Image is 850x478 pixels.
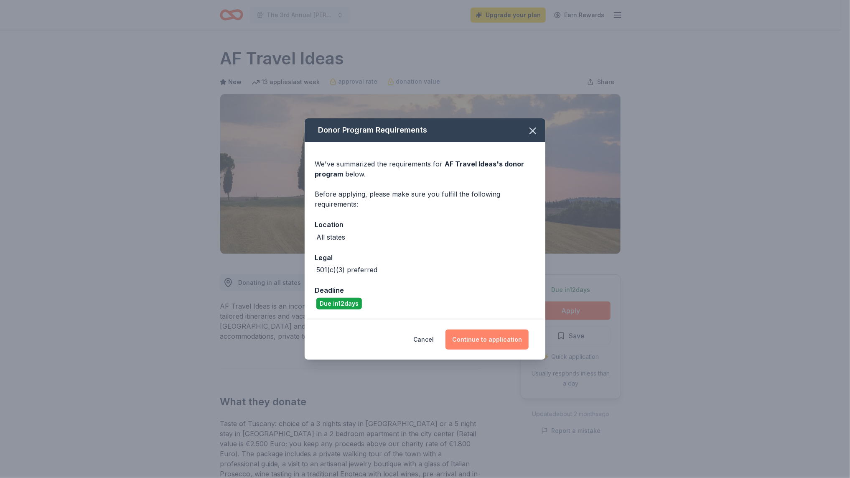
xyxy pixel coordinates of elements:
[315,189,535,209] div: Before applying, please make sure you fulfill the following requirements:
[315,219,535,230] div: Location
[315,252,535,263] div: Legal
[413,330,434,350] button: Cancel
[316,298,362,309] div: Due in 12 days
[316,265,377,275] div: 501(c)(3) preferred
[315,159,535,179] div: We've summarized the requirements for below.
[445,330,529,350] button: Continue to application
[305,118,545,142] div: Donor Program Requirements
[316,232,345,242] div: All states
[315,285,535,296] div: Deadline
